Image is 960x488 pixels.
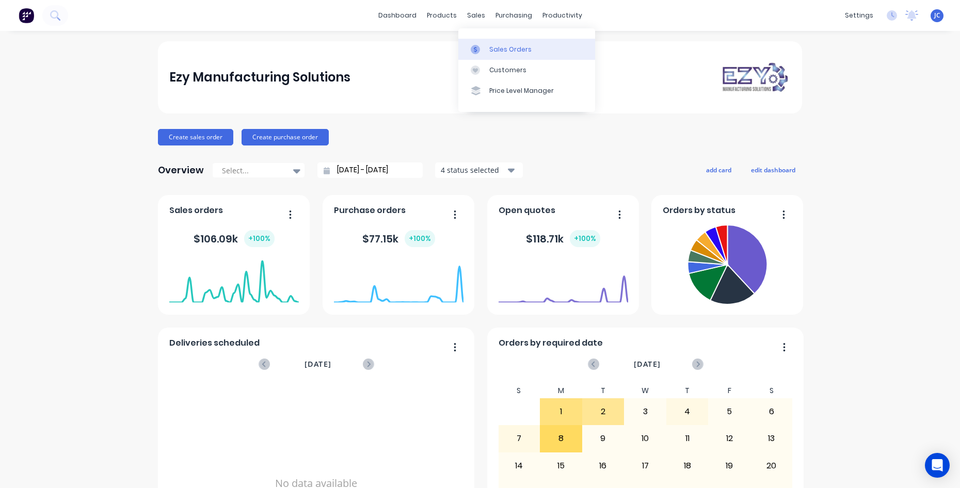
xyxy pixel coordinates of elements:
[194,230,275,247] div: $ 106.09k
[458,39,595,59] a: Sales Orders
[334,204,406,217] span: Purchase orders
[751,399,792,425] div: 6
[169,204,223,217] span: Sales orders
[489,66,526,75] div: Customers
[709,426,750,451] div: 12
[750,383,793,398] div: S
[169,337,260,349] span: Deliveries scheduled
[634,359,661,370] span: [DATE]
[663,204,735,217] span: Orders by status
[489,45,532,54] div: Sales Orders
[625,399,666,425] div: 3
[667,453,708,479] div: 18
[709,453,750,479] div: 19
[158,129,233,145] button: Create sales order
[458,80,595,101] a: Price Level Manager
[462,8,490,23] div: sales
[499,426,540,451] div: 7
[158,160,204,181] div: Overview
[667,399,708,425] div: 4
[526,230,600,247] div: $ 118.71k
[540,383,582,398] div: M
[625,453,666,479] div: 17
[583,453,624,479] div: 16
[244,230,275,247] div: + 100 %
[744,163,802,176] button: edit dashboard
[751,426,792,451] div: 13
[624,383,666,398] div: W
[441,165,506,175] div: 4 status selected
[708,383,750,398] div: F
[19,8,34,23] img: Factory
[362,230,435,247] div: $ 77.15k
[405,230,435,247] div: + 100 %
[242,129,329,145] button: Create purchase order
[435,162,523,178] button: 4 status selected
[718,60,791,94] img: Ezy Manufacturing Solutions
[666,383,709,398] div: T
[499,337,603,349] span: Orders by required date
[570,230,600,247] div: + 100 %
[490,8,537,23] div: purchasing
[582,383,625,398] div: T
[699,163,738,176] button: add card
[458,60,595,80] a: Customers
[625,426,666,451] div: 10
[925,453,950,478] div: Open Intercom Messenger
[540,426,582,451] div: 8
[169,67,350,88] div: Ezy Manufacturing Solutions
[499,453,540,479] div: 14
[540,453,582,479] div: 15
[498,383,540,398] div: S
[373,8,422,23] a: dashboard
[840,8,878,23] div: settings
[305,359,331,370] span: [DATE]
[709,399,750,425] div: 5
[583,399,624,425] div: 2
[667,426,708,451] div: 11
[489,86,554,95] div: Price Level Manager
[422,8,462,23] div: products
[751,453,792,479] div: 20
[934,11,940,20] span: JC
[540,399,582,425] div: 1
[499,204,555,217] span: Open quotes
[583,426,624,451] div: 9
[537,8,587,23] div: productivity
